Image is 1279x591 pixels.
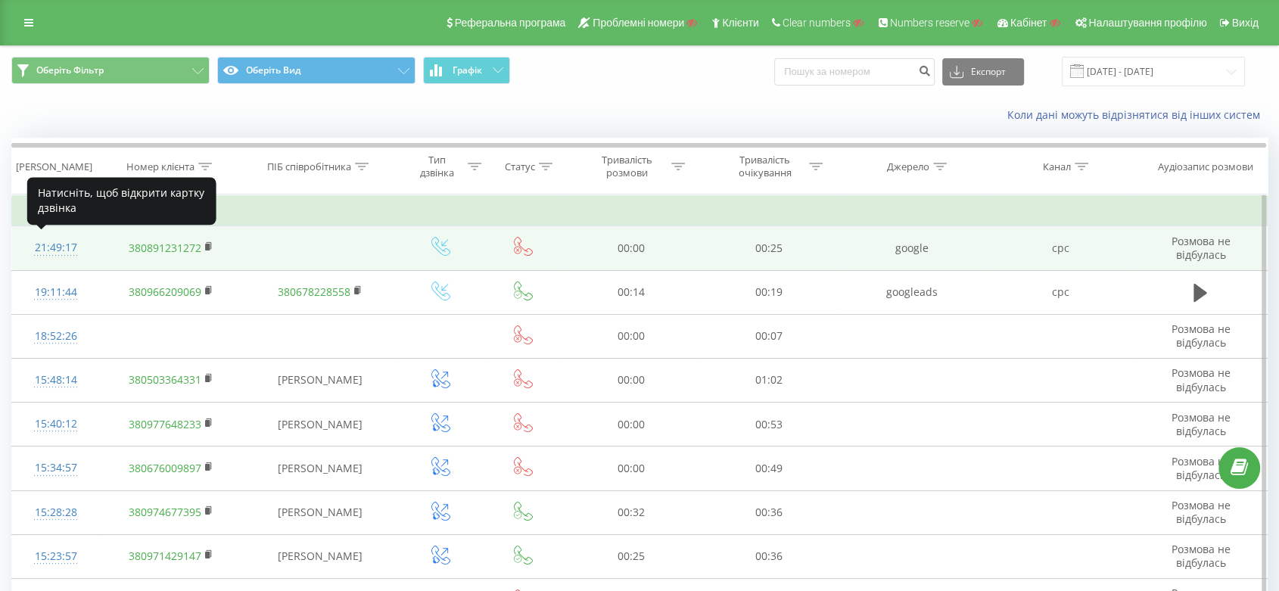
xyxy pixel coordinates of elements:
[1043,160,1071,173] div: Канал
[243,534,397,578] td: [PERSON_NAME]
[1171,454,1230,482] span: Розмова не відбулась
[700,314,838,358] td: 00:07
[774,58,935,86] input: Пошук за номером
[700,226,838,270] td: 00:25
[1171,498,1230,526] span: Розмова не відбулась
[129,505,201,519] a: 380974677395
[838,270,986,314] td: googleads
[986,270,1134,314] td: cpc
[27,278,85,307] div: 19:11:44
[1088,17,1206,29] span: Налаштування профілю
[700,490,838,534] td: 00:36
[129,241,201,255] a: 380891231272
[1158,160,1253,173] div: Аудіозапис розмови
[16,160,92,173] div: [PERSON_NAME]
[887,160,929,173] div: Джерело
[267,160,351,173] div: ПІБ співробітника
[1171,542,1230,570] span: Розмова не відбулась
[11,57,210,84] button: Оберіть Фільтр
[27,365,85,395] div: 15:48:14
[700,358,838,402] td: 01:02
[278,285,350,299] a: 380678228558
[838,226,986,270] td: google
[1171,365,1230,393] span: Розмова не відбулась
[243,490,397,534] td: [PERSON_NAME]
[1171,410,1230,438] span: Розмова не відбулась
[1007,107,1268,122] a: Коли дані можуть відрізнятися вiд інших систем
[126,160,194,173] div: Номер клієнта
[243,403,397,446] td: [PERSON_NAME]
[700,270,838,314] td: 00:19
[27,409,85,439] div: 15:40:12
[562,226,700,270] td: 00:00
[36,64,104,76] span: Оберіть Фільтр
[27,233,85,263] div: 21:49:17
[27,542,85,571] div: 15:23:57
[1171,322,1230,350] span: Розмова не відбулась
[129,417,201,431] a: 380977648233
[243,446,397,490] td: [PERSON_NAME]
[129,549,201,563] a: 380971429147
[129,372,201,387] a: 380503364331
[27,177,216,225] div: Натисніть, щоб відкрити картку дзвінка
[562,403,700,446] td: 00:00
[562,270,700,314] td: 00:14
[890,17,969,29] span: Numbers reserve
[700,403,838,446] td: 00:53
[783,17,851,29] span: Clear numbers
[27,498,85,527] div: 15:28:28
[423,57,510,84] button: Графік
[724,154,805,179] div: Тривалість очікування
[27,322,85,351] div: 18:52:26
[562,314,700,358] td: 00:00
[12,196,1268,226] td: Вчора
[942,58,1024,86] button: Експорт
[217,57,415,84] button: Оберіть Вид
[1171,234,1230,262] span: Розмова не відбулась
[700,534,838,578] td: 00:36
[700,446,838,490] td: 00:49
[593,17,684,29] span: Проблемні номери
[453,65,482,76] span: Графік
[505,160,535,173] div: Статус
[1010,17,1047,29] span: Кабінет
[562,358,700,402] td: 00:00
[129,461,201,475] a: 380676009897
[129,285,201,299] a: 380966209069
[562,534,700,578] td: 00:25
[562,446,700,490] td: 00:00
[562,490,700,534] td: 00:32
[587,154,668,179] div: Тривалість розмови
[27,453,85,483] div: 15:34:57
[722,17,759,29] span: Клієнти
[243,358,397,402] td: [PERSON_NAME]
[986,226,1134,270] td: cpc
[411,154,464,179] div: Тип дзвінка
[1232,17,1259,29] span: Вихід
[455,17,566,29] span: Реферальна програма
